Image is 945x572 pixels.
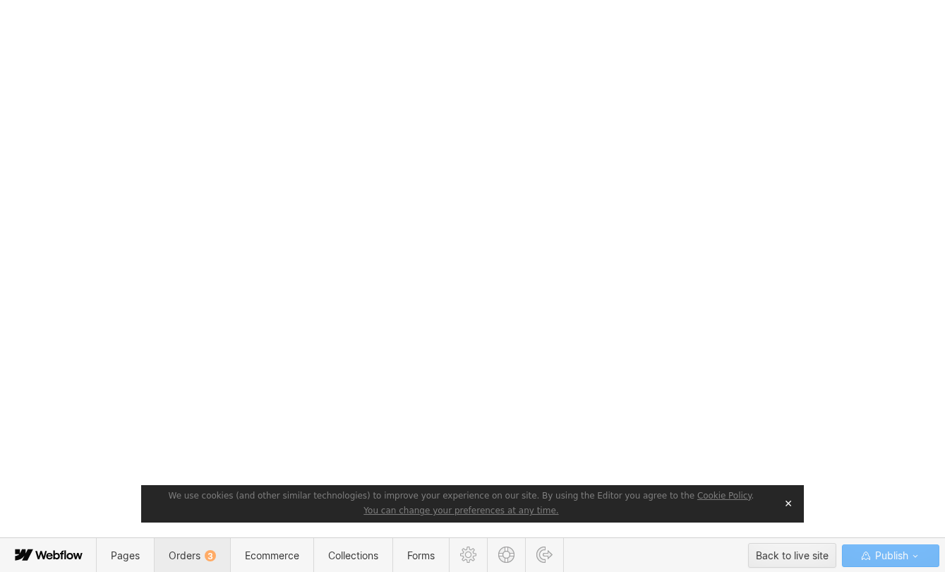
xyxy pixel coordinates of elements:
[169,491,754,501] span: We use cookies (and other similar technologies) to improve your experience on our site. By using ...
[407,549,435,561] span: Forms
[756,545,829,566] div: Back to live site
[363,506,558,517] button: You can change your preferences at any time.
[245,549,299,561] span: Ecommerce
[872,545,908,566] span: Publish
[111,549,140,561] span: Pages
[205,550,216,561] div: 3
[748,543,836,568] button: Back to live site
[842,544,939,567] button: Publish
[328,549,378,561] span: Collections
[6,34,44,47] span: Text us
[778,493,798,514] button: Close
[697,491,752,501] a: Cookie Policy
[169,549,216,561] span: Orders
